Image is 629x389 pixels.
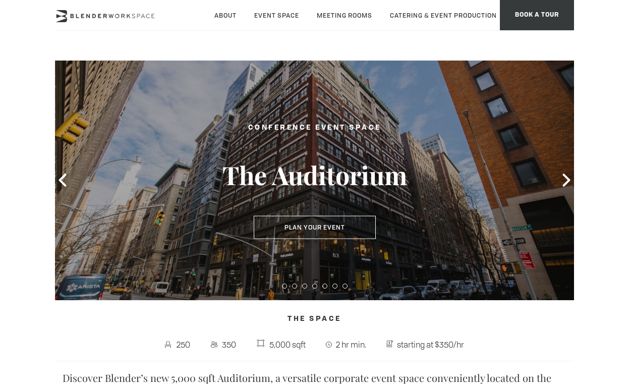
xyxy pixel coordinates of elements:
span: 2 hr min. [333,337,369,353]
span: 250 [175,337,193,353]
span: 5,000 sqft [267,337,308,353]
h2: Conference Event Space [199,122,431,134]
span: starting at $350/hr [394,337,467,353]
span: 350 [219,337,239,353]
button: Plan Your Event [254,216,376,239]
h3: The Auditorium [199,159,431,191]
h4: The Space [55,309,574,328]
